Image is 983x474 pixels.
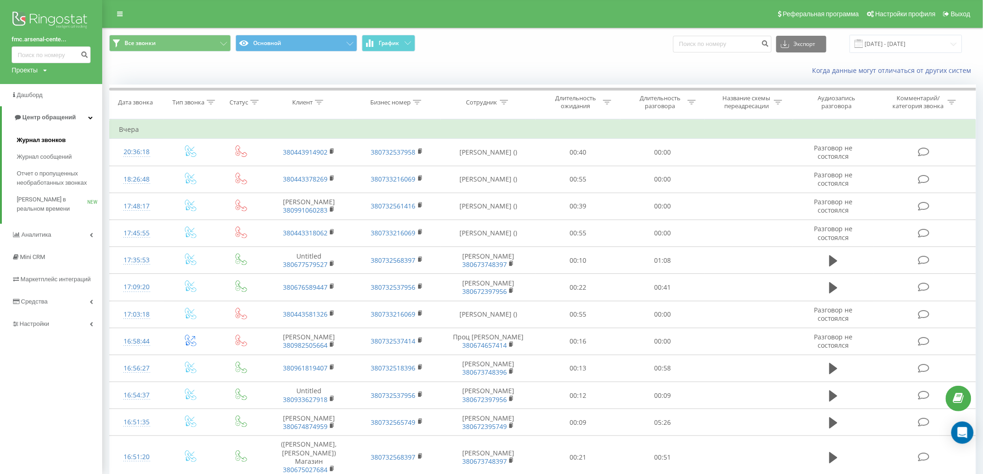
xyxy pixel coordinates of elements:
div: Длительность ожидания [551,94,601,110]
td: [PERSON_NAME] [441,274,536,301]
div: 16:51:20 [119,448,154,466]
div: 17:09:20 [119,278,154,296]
span: Реферальная программа [783,10,859,18]
div: 20:36:18 [119,143,154,161]
td: 00:00 [620,328,705,355]
td: 00:13 [536,355,620,382]
span: [PERSON_NAME] в реальном времени [17,195,87,214]
div: 16:51:35 [119,413,154,431]
a: 380673748397 [462,260,507,269]
div: Комментарий/категория звонка [891,94,945,110]
a: Журнал сообщений [17,149,102,165]
a: Отчет о пропущенных необработанных звонках [17,165,102,191]
td: [PERSON_NAME] [265,328,353,355]
td: Вчера [110,120,976,139]
div: 16:58:44 [119,332,154,351]
a: [PERSON_NAME] в реальном времениNEW [17,191,102,217]
div: 17:03:18 [119,305,154,324]
div: Тип звонка [172,98,204,106]
div: Статус [229,98,248,106]
button: Все звонки [109,35,231,52]
span: Средства [21,298,48,305]
td: [PERSON_NAME] () [441,139,536,166]
button: График [362,35,415,52]
td: 00:09 [536,409,620,436]
a: 380732537958 [371,148,416,156]
td: 00:12 [536,382,620,409]
div: Клиент [292,98,313,106]
span: Разговор не состоялся [814,332,853,350]
td: [PERSON_NAME] () [441,220,536,247]
a: 380674874959 [283,422,328,431]
a: 380443914902 [283,148,328,156]
div: 17:45:55 [119,224,154,242]
span: Отчет о пропущенных необработанных звонках [17,169,98,188]
span: Разговор не состоялся [814,143,853,161]
a: 380732537956 [371,391,416,400]
a: 380733216069 [371,310,416,318]
div: Сотрудник [466,98,498,106]
td: 00:16 [536,328,620,355]
button: Экспорт [776,36,826,52]
td: [PERSON_NAME] [441,409,536,436]
a: 380443318062 [283,228,328,237]
a: 380443581326 [283,310,328,318]
div: Проекты [12,65,38,75]
div: Аудиозапись разговора [806,94,867,110]
td: [PERSON_NAME] [441,382,536,409]
td: 05:26 [620,409,705,436]
a: 380732561416 [371,201,416,210]
a: 380961819407 [283,364,328,372]
span: Журнал звонков [17,136,66,145]
td: [PERSON_NAME] () [441,301,536,328]
a: 380991060283 [283,206,328,214]
span: Разговор не состоялся [814,197,853,214]
td: [PERSON_NAME] () [441,166,536,193]
div: 16:56:27 [119,359,154,377]
span: Центр обращений [22,114,76,121]
td: [PERSON_NAME] [441,355,536,382]
td: 00:55 [536,220,620,247]
div: 18:26:48 [119,170,154,188]
td: 00:39 [536,193,620,220]
span: Журнал сообщений [17,152,72,162]
td: 00:41 [620,274,705,301]
td: 00:00 [620,220,705,247]
a: 380672397956 [462,287,507,296]
span: Аналитика [21,231,51,238]
a: 380672397956 [462,395,507,404]
img: Ringostat logo [12,9,91,32]
span: Разговор не состоялся [814,305,853,323]
td: 00:00 [620,193,705,220]
a: 380675027684 [283,465,328,474]
td: 00:40 [536,139,620,166]
a: 380673748396 [462,368,507,377]
div: Длительность разговора [636,94,685,110]
a: Когда данные могут отличаться от других систем [813,66,976,75]
div: Бизнес номер [370,98,411,106]
td: 00:55 [536,301,620,328]
div: Open Intercom Messenger [951,422,974,444]
a: 380732537414 [371,337,416,345]
a: 380732568397 [371,256,416,265]
a: 380674657414 [462,341,507,350]
a: fmc.arsenal-cente... [12,35,91,44]
span: Дашборд [17,91,43,98]
a: 380732565749 [371,418,416,427]
a: 380732537956 [371,283,416,292]
div: 17:35:53 [119,251,154,269]
span: Настройки профиля [875,10,936,18]
div: Название схемы переадресации [722,94,772,110]
span: Разговор не состоялся [814,224,853,241]
a: 380673748397 [462,457,507,466]
td: 00:09 [620,382,705,409]
td: 01:08 [620,247,705,274]
a: 380732568397 [371,453,416,461]
td: Проц [PERSON_NAME] [441,328,536,355]
td: [PERSON_NAME] [265,193,353,220]
a: Журнал звонков [17,132,102,149]
span: Настройки [20,320,49,327]
span: Выход [951,10,970,18]
td: 00:10 [536,247,620,274]
a: 380672395749 [462,422,507,431]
